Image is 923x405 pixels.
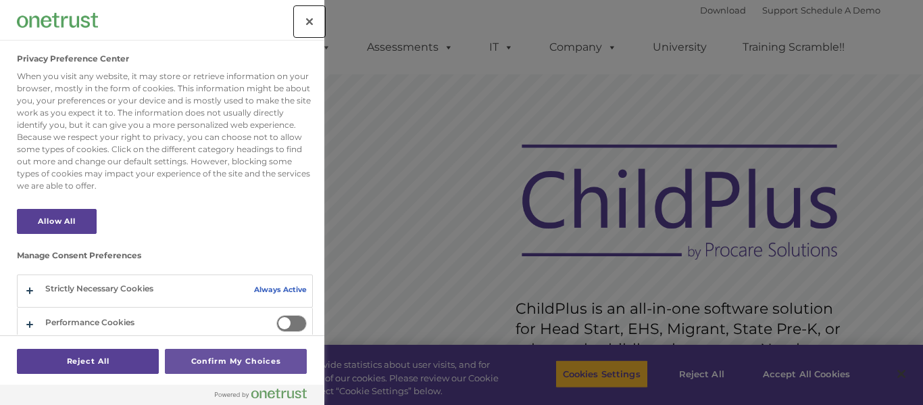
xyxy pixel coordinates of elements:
[17,7,98,34] div: Company Logo
[17,349,159,374] button: Reject All
[215,388,318,405] a: Powered by OneTrust Opens in a new Tab
[17,70,313,192] div: When you visit any website, it may store or retrieve information on your browser, mostly in the f...
[165,349,307,374] button: Confirm My Choices
[295,7,324,37] button: Close
[17,251,313,267] h3: Manage Consent Preferences
[17,209,97,234] button: Allow All
[17,54,129,64] h2: Privacy Preference Center
[215,388,307,399] img: Powered by OneTrust Opens in a new Tab
[17,13,98,27] img: Company Logo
